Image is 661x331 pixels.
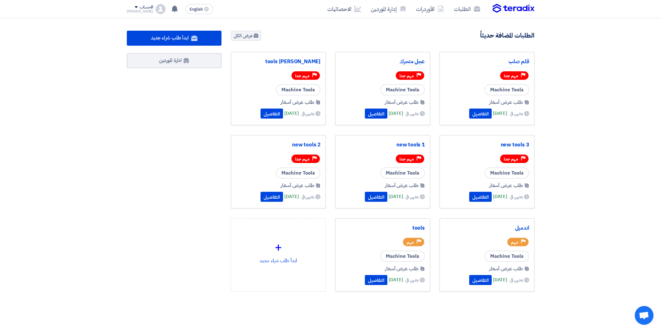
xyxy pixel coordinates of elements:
h4: الطلبات المضافة حديثاً [480,31,534,39]
a: new tools 2 [236,142,321,148]
a: 1 new tools [340,142,425,148]
span: [DATE] [389,276,403,283]
img: Teradix logo [493,4,534,13]
button: التفاصيل [469,192,492,202]
button: التفاصيل [365,192,387,202]
span: طلب عرض أسعار [489,265,523,272]
span: طلب عرض أسعار [489,99,523,106]
a: إدارة الموردين [366,2,411,16]
button: English [186,4,213,14]
button: التفاصيل [469,275,492,285]
a: اندميل [445,225,529,231]
span: Machine Tools [276,84,321,95]
span: ينتهي في [301,193,314,200]
a: new tools 3 [445,142,529,148]
span: طلب عرض أسعار [385,265,419,272]
a: الأوردرات [411,2,449,16]
span: ينتهي في [510,110,523,117]
span: مهم جدا [504,156,518,162]
button: التفاصيل [365,109,387,119]
span: [DATE] [389,110,403,117]
a: الاحصائيات [322,2,366,16]
span: [DATE] [284,110,299,117]
span: [DATE] [493,193,507,200]
span: مهم جدا [295,156,310,162]
button: التفاصيل [261,192,283,202]
span: ينتهي في [405,193,418,200]
span: ينتهي في [405,277,418,283]
div: + [236,238,321,257]
span: طلب عرض أسعار [385,182,419,189]
span: Machine Tools [485,167,529,179]
img: profile_test.png [156,4,166,14]
div: [PERSON_NAME] [127,10,153,13]
span: [DATE] [284,193,299,200]
button: التفاصيل [365,275,387,285]
a: قلم صلب [445,59,529,65]
span: طلب عرض أسعار [281,182,314,189]
span: مهم جدا [504,73,518,79]
span: ينتهي في [301,110,314,117]
span: مهم [407,239,414,245]
a: عجل متحرك [340,59,425,65]
a: ادارة الموردين [127,53,222,68]
span: مهم جدا [295,73,310,79]
span: مهم جدا [400,73,414,79]
span: Machine Tools [380,84,425,95]
span: English [190,7,203,12]
span: Machine Tools [485,84,529,95]
span: [DATE] [389,193,403,200]
span: ينتهي في [405,110,418,117]
span: [DATE] [493,110,507,117]
a: tools [PERSON_NAME] [236,59,321,65]
span: ينتهي في [510,193,523,200]
a: الطلبات [449,2,485,16]
span: Machine Tools [380,167,425,179]
span: ينتهي في [510,277,523,283]
a: عرض الكل [231,31,261,41]
div: ابدأ طلب شراء جديد [236,224,321,279]
span: مهم جدا [400,156,414,162]
button: التفاصيل [261,109,283,119]
a: tools [340,225,425,231]
span: Machine Tools [485,251,529,262]
span: Machine Tools [380,251,425,262]
div: الحساب [140,5,153,10]
button: التفاصيل [469,109,492,119]
span: طلب عرض أسعار [385,99,419,106]
span: مهم [511,239,518,245]
div: Open chat [635,306,654,325]
span: Machine Tools [276,167,321,179]
span: ابدأ طلب شراء جديد [151,34,189,42]
span: طلب عرض أسعار [281,99,314,106]
span: [DATE] [493,276,507,283]
span: طلب عرض أسعار [489,182,523,189]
